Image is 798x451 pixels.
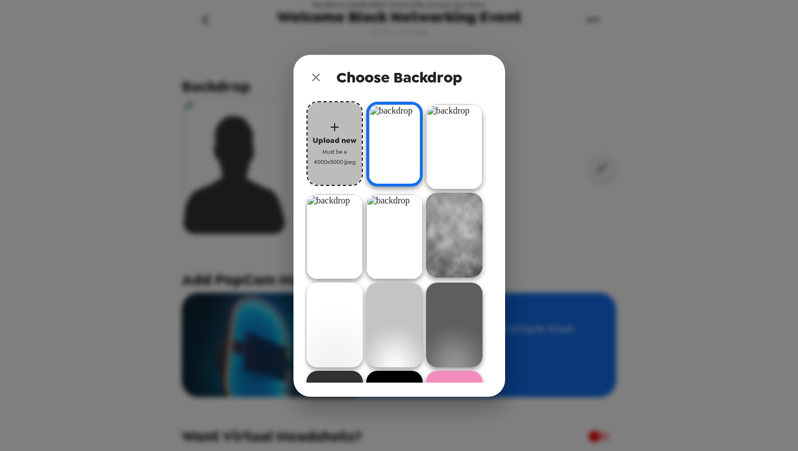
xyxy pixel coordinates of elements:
[313,134,357,147] span: Upload new
[426,105,483,189] img: backdrop
[426,283,483,367] img: backdrop
[366,102,423,187] img: backdrop
[426,193,483,277] img: backdrop
[336,67,462,88] span: Choose Backdrop
[366,283,423,367] img: backdrop
[306,283,363,367] img: backdrop
[306,194,363,279] img: backdrop
[312,147,357,167] span: Must be a 4000x5000 jpeg
[305,66,327,89] button: close
[366,194,423,279] img: backdrop
[306,101,363,186] button: Upload newMust be a 4000x5000 jpeg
